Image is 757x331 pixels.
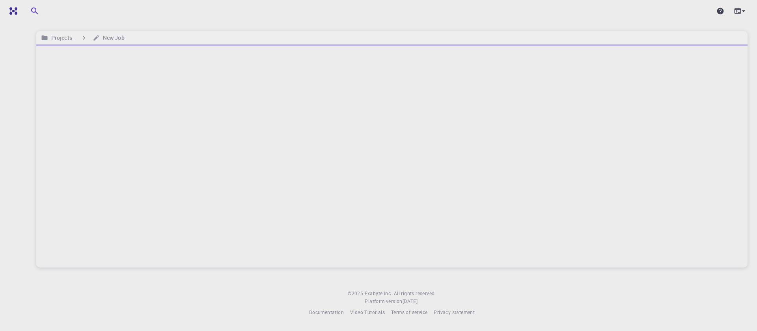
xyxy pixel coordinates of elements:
span: Terms of service [391,309,427,315]
h6: Projects - [48,33,75,42]
a: [DATE]. [403,298,419,305]
span: Platform version [365,298,402,305]
span: [DATE] . [403,298,419,304]
a: Video Tutorials [350,309,385,316]
a: Terms of service [391,309,427,316]
a: Documentation [309,309,344,316]
span: Privacy statement [434,309,475,315]
span: All rights reserved. [394,290,436,298]
a: Exabyte Inc. [365,290,392,298]
a: Privacy statement [434,309,475,316]
span: © 2025 [348,290,364,298]
nav: breadcrumb [39,33,126,42]
span: Video Tutorials [350,309,385,315]
span: Documentation [309,309,344,315]
span: Exabyte Inc. [365,290,392,296]
img: logo [6,7,17,15]
h6: New Job [100,33,125,42]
